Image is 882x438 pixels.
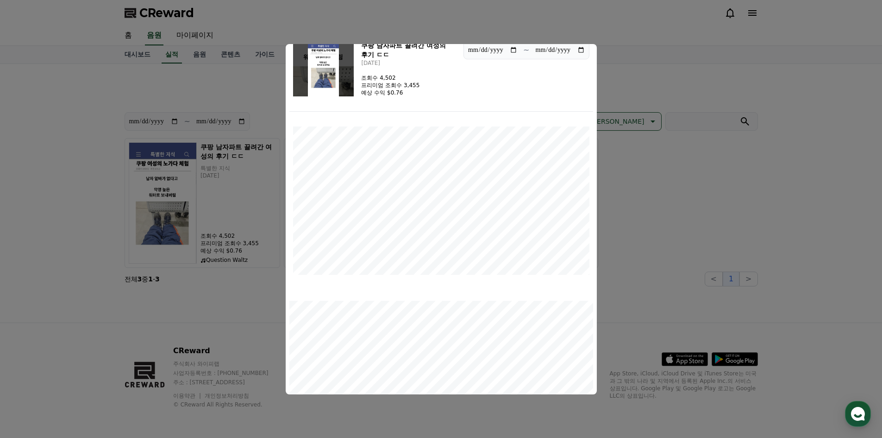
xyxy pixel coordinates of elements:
p: 조회수 4,502 [361,74,419,82]
p: 예상 수익 $0.76 [361,89,419,96]
p: ~ [523,44,529,56]
img: 쿠팡 남자파트 끌려간 여성의 후기 ㄷㄷ [293,41,354,96]
a: 대화 [61,294,119,317]
a: 홈 [3,294,61,317]
span: 설정 [143,308,154,315]
span: 홈 [29,308,35,315]
a: 설정 [119,294,178,317]
p: [DATE] [361,59,456,67]
span: 대화 [85,308,96,316]
div: modal [286,44,597,394]
p: 프리미엄 조회수 3,455 [361,82,419,89]
h3: 쿠팡 남자파트 끌려간 여성의 후기 ㄷㄷ [361,41,456,59]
